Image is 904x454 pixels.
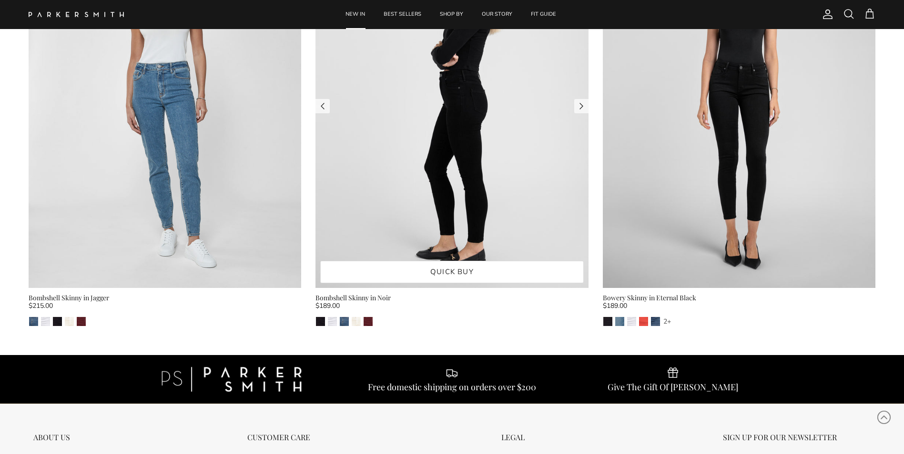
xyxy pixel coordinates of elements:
[328,317,337,326] img: Eternal White
[615,316,625,326] a: Cove
[53,317,62,326] img: Noir
[316,317,325,326] img: Noir
[327,316,337,326] a: Eternal White
[363,316,373,326] a: Merlot
[501,433,546,442] div: LEGAL
[29,293,301,326] a: Bombshell Skinny in Jagger $215.00 JaggerEternal WhiteNoirCreamsickleMerlot
[615,317,624,326] img: Cove
[603,293,875,303] div: Bowery Skinny in Eternal Black
[29,293,301,303] div: Bombshell Skinny in Jagger
[315,99,330,113] a: Previous
[76,316,86,326] a: Merlot
[41,317,50,326] img: Eternal White
[315,316,325,326] a: Noir
[627,316,637,326] a: Eternal White
[662,316,685,326] a: 2+
[650,316,660,326] a: Shoreline
[351,316,361,326] a: Creamsickle
[603,317,612,326] img: Eternal Black
[29,12,124,17] img: Parker Smith
[247,433,324,442] div: CUSTOMER CARE
[639,317,648,326] img: Watermelon
[818,9,833,20] a: Account
[651,317,660,326] img: Shoreline
[608,382,738,392] div: Give The Gift Of [PERSON_NAME]
[64,316,74,326] a: Creamsickle
[339,316,349,326] a: Jagger
[29,316,39,326] a: Jagger
[603,301,627,311] span: $189.00
[877,410,891,424] svg: Scroll to Top
[52,316,62,326] a: Noir
[29,301,53,311] span: $215.00
[627,317,636,326] img: Eternal White
[320,261,583,283] a: Quick buy
[663,317,672,326] div: 2+
[364,317,373,326] img: Merlot
[574,99,589,113] a: Next
[603,316,613,326] a: Eternal Black
[41,316,51,326] a: Eternal White
[29,317,38,326] img: Jagger
[603,293,875,326] a: Bowery Skinny in Eternal Black $189.00 Eternal BlackCoveEternal WhiteWatermelonShoreline 2+
[723,433,871,442] div: SIGN UP FOR OUR NEWSLETTER
[77,317,86,326] img: Merlot
[368,382,536,392] div: Free domestic shipping on orders over $200
[340,317,349,326] img: Jagger
[33,433,70,442] div: ABOUT US
[315,293,588,303] div: Bombshell Skinny in Noir
[65,317,74,326] img: Creamsickle
[639,316,649,326] a: Watermelon
[315,293,588,326] a: Bombshell Skinny in Noir $189.00 NoirEternal WhiteJaggerCreamsickleMerlot
[352,317,361,326] img: Creamsickle
[315,301,340,311] span: $189.00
